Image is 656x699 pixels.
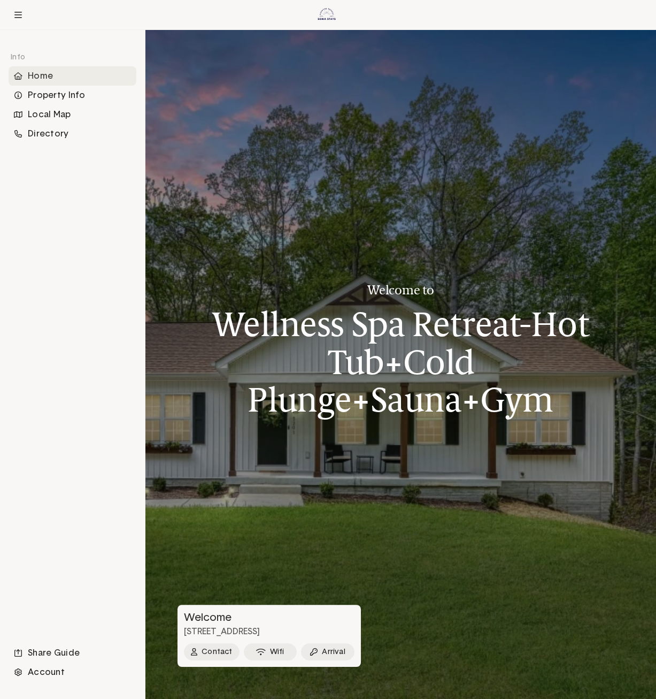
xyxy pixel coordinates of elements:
li: Navigation item [9,86,136,105]
div: Account [9,663,136,682]
li: Navigation item [9,66,136,86]
div: Property Info [9,86,136,105]
h3: Welcome [177,611,359,624]
div: Local Map [9,105,136,124]
h1: Wellness Spa Retreat-Hot Tub+Cold Plunge+Sauna+Gym [177,306,624,419]
li: Navigation item [9,663,136,682]
p: [STREET_ADDRESS] [177,626,361,637]
button: Arrival [301,643,354,660]
li: Navigation item [9,105,136,124]
div: Directory [9,124,136,143]
li: Navigation item [9,124,136,143]
h3: Welcome to [177,283,624,297]
button: Wifi [244,643,297,660]
div: Share Guide [9,643,136,663]
img: Logo [312,1,341,29]
div: Home [9,66,136,86]
button: Contact [184,643,240,660]
li: Navigation item [9,643,136,663]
